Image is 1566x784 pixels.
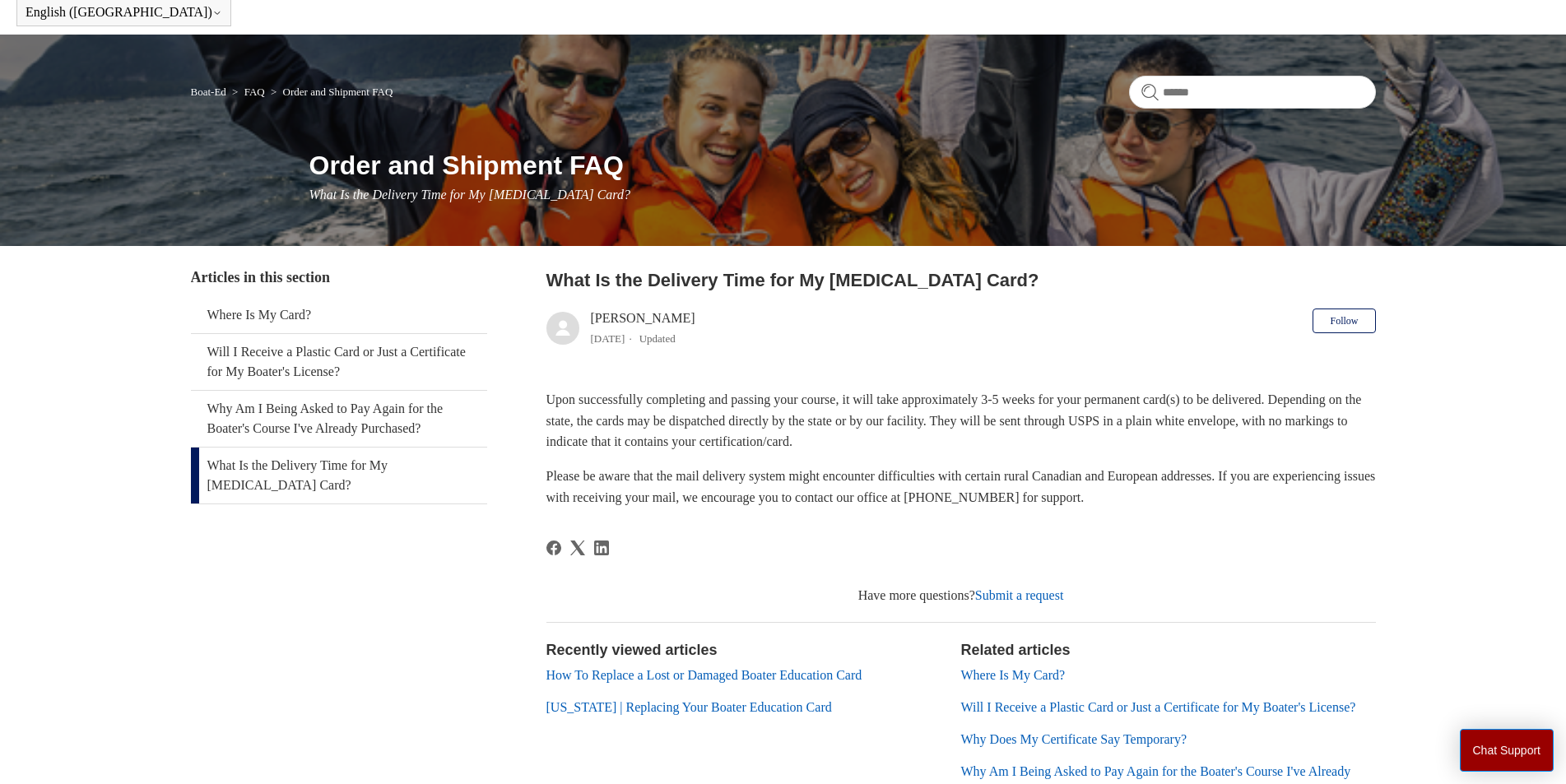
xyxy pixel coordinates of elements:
a: Where Is My Card? [961,668,1066,682]
a: FAQ [244,86,265,98]
li: FAQ [229,86,267,98]
a: Order and Shipment FAQ [283,86,393,98]
a: Boat-Ed [191,86,226,98]
a: Where Is My Card? [191,297,487,333]
a: X Corp [570,540,585,555]
svg: Share this page on LinkedIn [594,540,609,555]
input: Search [1129,76,1376,109]
a: Why Am I Being Asked to Pay Again for the Boater's Course I've Already Purchased? [191,391,487,447]
h2: Related articles [961,639,1376,661]
button: Chat Support [1460,729,1554,772]
span: What Is the Delivery Time for My [MEDICAL_DATA] Card? [309,188,630,202]
div: Have more questions? [546,586,1376,605]
a: What Is the Delivery Time for My [MEDICAL_DATA] Card? [191,448,487,503]
h2: What Is the Delivery Time for My Boating Card? [546,267,1376,294]
svg: Share this page on X Corp [570,540,585,555]
a: How To Replace a Lost or Damaged Boater Education Card [546,668,862,682]
a: Why Does My Certificate Say Temporary? [961,732,1187,746]
span: Articles in this section [191,269,330,285]
a: Will I Receive a Plastic Card or Just a Certificate for My Boater's License? [961,700,1356,714]
h2: Recently viewed articles [546,639,945,661]
p: Upon successfully completing and passing your course, it will take approximately 3-5 weeks for yo... [546,389,1376,452]
a: [US_STATE] | Replacing Your Boater Education Card [546,700,832,714]
time: 05/09/2024, 14:28 [591,332,625,345]
li: Updated [639,332,676,345]
a: Facebook [546,540,561,555]
li: Boat-Ed [191,86,230,98]
li: Order and Shipment FAQ [267,86,393,98]
svg: Share this page on Facebook [546,540,561,555]
a: Submit a request [975,588,1064,602]
a: Will I Receive a Plastic Card or Just a Certificate for My Boater's License? [191,334,487,390]
button: English ([GEOGRAPHIC_DATA]) [26,5,222,20]
h1: Order and Shipment FAQ [309,146,1376,185]
p: Please be aware that the mail delivery system might encounter difficulties with certain rural Can... [546,466,1376,508]
a: LinkedIn [594,540,609,555]
button: Follow Article [1313,308,1375,333]
div: [PERSON_NAME] [591,308,695,348]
